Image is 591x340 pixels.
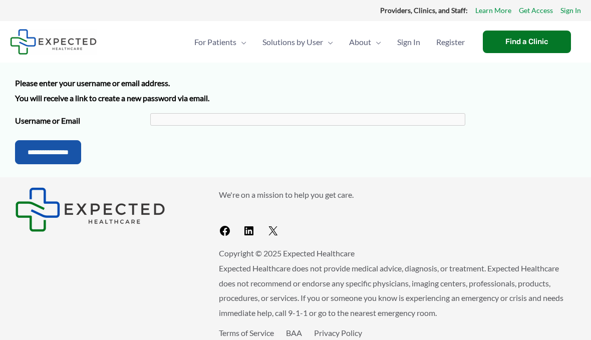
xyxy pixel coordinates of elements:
span: For Patients [194,25,236,60]
span: Menu Toggle [236,25,246,60]
span: Menu Toggle [323,25,333,60]
span: Copyright © 2025 Expected Healthcare [219,248,355,258]
p: Please enter your username or email address. You will receive a link to create a new password via... [15,76,576,105]
img: Expected Healthcare Logo - side, dark font, small [10,29,97,55]
a: BAA [286,328,302,337]
span: Menu Toggle [371,25,381,60]
a: For PatientsMenu Toggle [186,25,254,60]
img: Expected Healthcare Logo - side, dark font, small [15,187,165,232]
p: We're on a mission to help you get care. [219,187,576,202]
a: AboutMenu Toggle [341,25,389,60]
aside: Footer Widget 2 [219,187,576,241]
strong: Providers, Clinics, and Staff: [380,6,468,15]
nav: Primary Site Navigation [186,25,473,60]
a: Solutions by UserMenu Toggle [254,25,341,60]
span: Solutions by User [262,25,323,60]
label: Username or Email [15,113,150,128]
span: Expected Healthcare does not provide medical advice, diagnosis, or treatment. Expected Healthcare... [219,263,563,317]
a: Privacy Policy [314,328,362,337]
a: Sign In [389,25,428,60]
span: About [349,25,371,60]
a: Get Access [519,4,553,17]
a: Learn More [475,4,511,17]
a: Terms of Service [219,328,274,337]
span: Sign In [397,25,420,60]
span: Register [436,25,465,60]
a: Find a Clinic [483,31,571,53]
a: Sign In [560,4,581,17]
aside: Footer Widget 1 [15,187,194,232]
a: Register [428,25,473,60]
